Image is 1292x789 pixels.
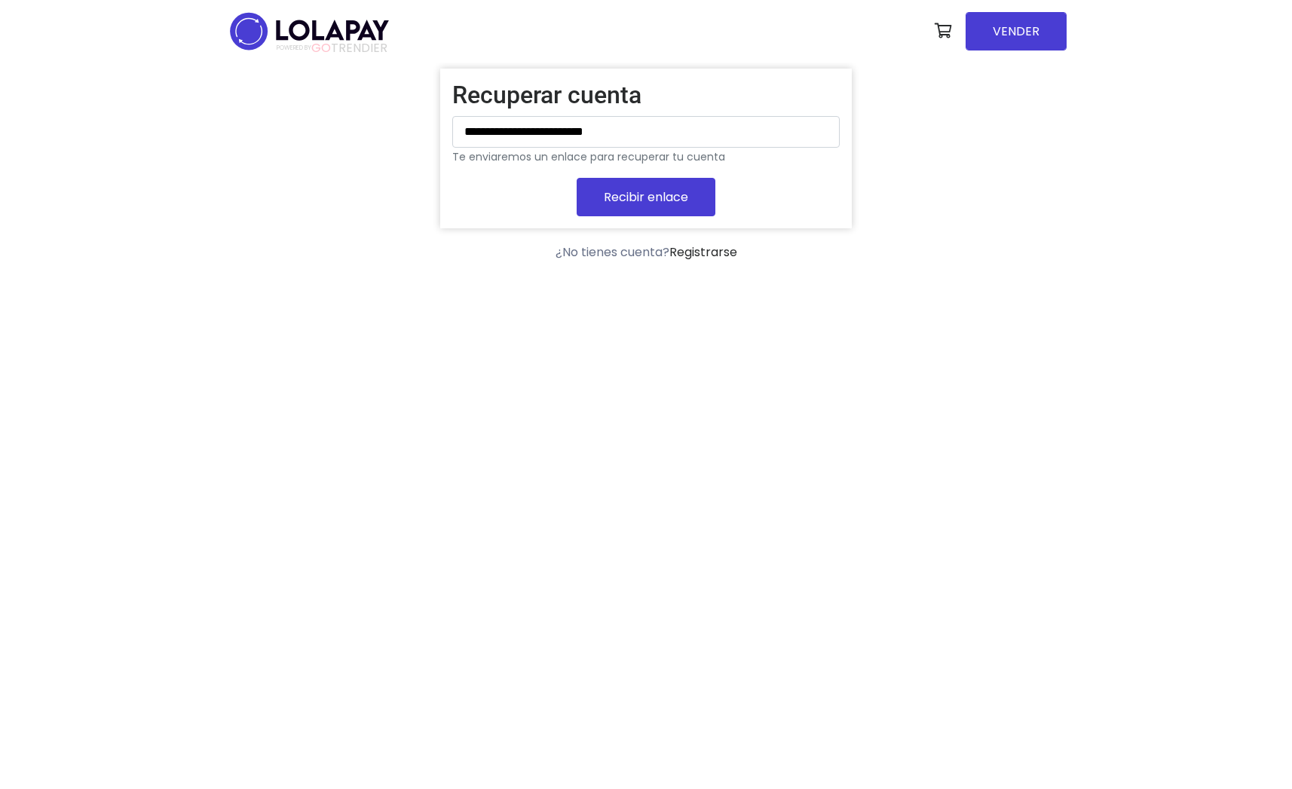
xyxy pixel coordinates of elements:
[577,178,715,216] button: Recibir enlace
[440,243,852,261] div: ¿No tienes cuenta?
[311,39,331,57] span: GO
[225,8,393,55] img: logo
[277,41,387,55] span: TRENDIER
[669,243,737,261] a: Registrarse
[452,81,840,109] h2: Recuperar cuenta
[452,149,725,164] small: Te enviaremos un enlace para recuperar tu cuenta
[966,12,1067,50] a: VENDER
[277,44,311,52] span: POWERED BY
